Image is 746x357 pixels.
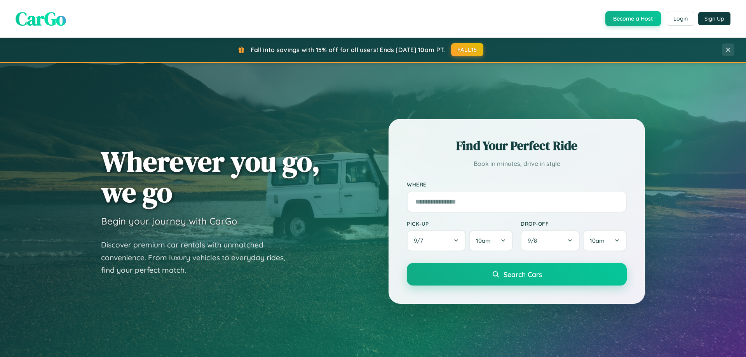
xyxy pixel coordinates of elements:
[667,12,694,26] button: Login
[407,220,513,227] label: Pick-up
[101,146,320,207] h1: Wherever you go, we go
[407,263,627,286] button: Search Cars
[407,181,627,188] label: Where
[251,46,445,54] span: Fall into savings with 15% off for all users! Ends [DATE] 10am PT.
[521,220,627,227] label: Drop-off
[476,237,491,244] span: 10am
[407,137,627,154] h2: Find Your Perfect Ride
[521,230,580,251] button: 9/8
[590,237,605,244] span: 10am
[698,12,730,25] button: Sign Up
[504,270,542,279] span: Search Cars
[451,43,484,56] button: FALL15
[469,230,513,251] button: 10am
[414,237,427,244] span: 9 / 7
[101,215,237,227] h3: Begin your journey with CarGo
[407,158,627,169] p: Book in minutes, drive in style
[101,239,295,277] p: Discover premium car rentals with unmatched convenience. From luxury vehicles to everyday rides, ...
[605,11,661,26] button: Become a Host
[583,230,627,251] button: 10am
[528,237,541,244] span: 9 / 8
[407,230,466,251] button: 9/7
[16,6,66,31] span: CarGo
